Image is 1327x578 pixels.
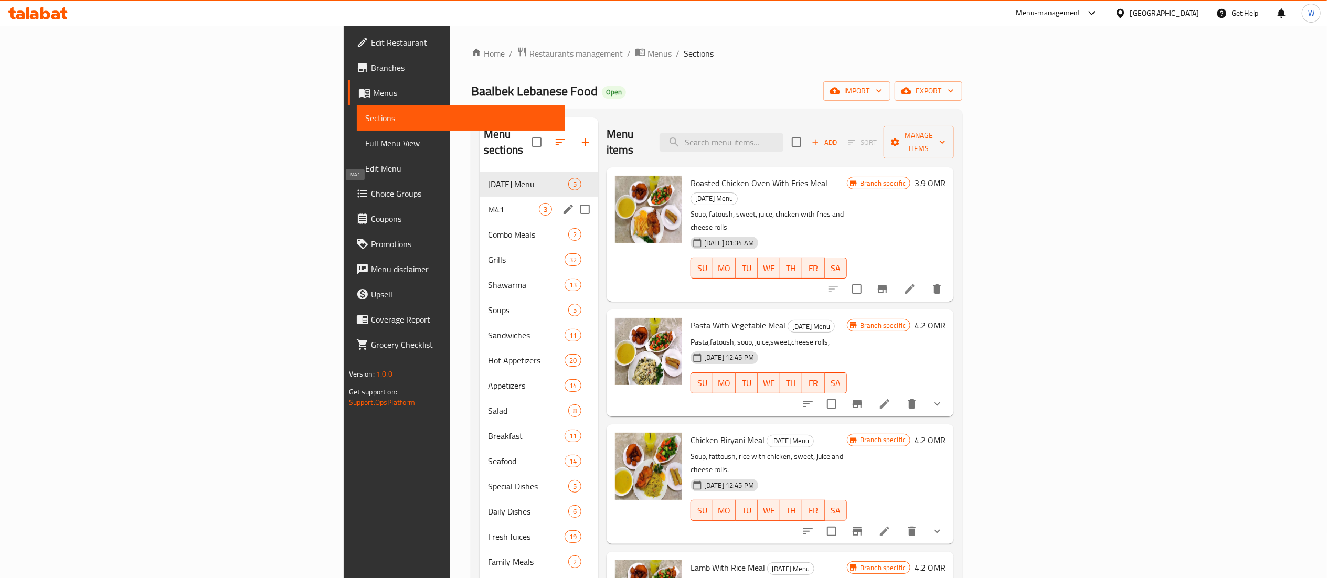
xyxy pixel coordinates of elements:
button: delete [925,276,950,302]
button: TH [780,372,802,393]
button: WE [758,258,780,279]
span: [DATE] Menu [691,192,737,205]
span: Promotions [371,238,557,250]
button: MO [713,500,735,521]
span: Special Dishes [488,480,568,493]
span: Edit Menu [365,162,557,175]
span: Full Menu View [365,137,557,149]
div: items [565,379,581,392]
span: Choice Groups [371,187,557,200]
img: Chicken Biryani Meal [615,433,682,500]
span: Combo Meals [488,228,568,241]
span: [DATE] Menu [768,563,814,575]
button: Add section [573,130,598,155]
div: Family Meals2 [480,549,598,574]
span: export [903,84,954,98]
span: 14 [565,381,581,391]
div: Ramadan Menu [488,178,568,190]
span: 8 [569,406,581,416]
button: SA [825,372,847,393]
span: Family Meals [488,555,568,568]
span: Sections [684,47,714,60]
svg: Show Choices [931,398,943,410]
span: FR [806,261,820,276]
button: WE [758,500,780,521]
div: Ramadan Menu [767,435,814,447]
span: Lamb With Rice Meal [691,560,765,575]
span: [DATE] 12:45 PM [700,480,758,490]
div: items [565,329,581,341]
h6: 4.2 OMR [915,433,946,447]
a: Grocery Checklist [348,332,565,357]
button: sort-choices [795,391,821,416]
button: SU [691,258,713,279]
p: Soup, fattoush, rice with chicken, sweet, juice and cheese rolls. [691,450,847,476]
div: Open [602,86,626,99]
div: Sandwiches11 [480,323,598,348]
span: [DATE] Menu [488,178,568,190]
span: [DATE] Menu [767,435,813,447]
span: 32 [565,255,581,265]
a: Edit Menu [357,156,565,181]
div: Appetizers14 [480,373,598,398]
a: Restaurants management [517,47,623,60]
button: Branch-specific-item [845,519,870,544]
span: [DATE] 12:45 PM [700,352,758,362]
div: items [568,404,581,417]
span: MO [717,261,731,276]
button: SU [691,372,713,393]
span: SU [695,503,709,518]
a: Promotions [348,231,565,256]
span: Hot Appetizers [488,354,565,367]
svg: Show Choices [931,525,943,538]
span: 13 [565,280,581,290]
a: Edit menu item [904,283,916,295]
span: 5 [569,179,581,189]
span: Select to update [821,393,843,415]
span: 3 [539,205,551,215]
span: SA [829,503,843,518]
div: items [568,505,581,518]
span: Add [810,136,838,148]
span: Edit Restaurant [371,36,557,49]
button: edit [560,201,576,217]
span: TH [784,376,798,391]
span: 2 [569,230,581,240]
span: [DATE] 01:34 AM [700,238,758,248]
div: Soups5 [480,297,598,323]
a: Edit Restaurant [348,30,565,55]
p: Soup, fatoush, sweet, juice, chicken with fries and cheese rolls [691,208,847,234]
li: / [676,47,680,60]
div: Breakfast11 [480,423,598,448]
div: items [568,555,581,568]
img: Pasta With Vegetable Meal [615,318,682,385]
a: Upsell [348,282,565,307]
button: FR [802,372,824,393]
div: Ramadan Menu [767,562,814,575]
span: Version: [349,367,375,381]
span: WE [762,376,776,391]
span: Salad [488,404,568,417]
h2: Menu items [607,126,647,158]
button: WE [758,372,780,393]
nav: breadcrumb [471,47,962,60]
div: Daily Dishes6 [480,499,598,524]
a: Choice Groups [348,181,565,206]
div: Shawarma [488,279,565,291]
button: MO [713,372,735,393]
div: Special Dishes5 [480,474,598,499]
div: [DATE] Menu5 [480,172,598,197]
span: Open [602,88,626,97]
div: Shawarma13 [480,272,598,297]
span: 5 [569,305,581,315]
li: / [627,47,631,60]
span: Menus [647,47,672,60]
button: TH [780,500,802,521]
button: SA [825,258,847,279]
span: Select section [785,131,808,153]
button: TH [780,258,802,279]
span: MO [717,376,731,391]
button: Branch-specific-item [870,276,895,302]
